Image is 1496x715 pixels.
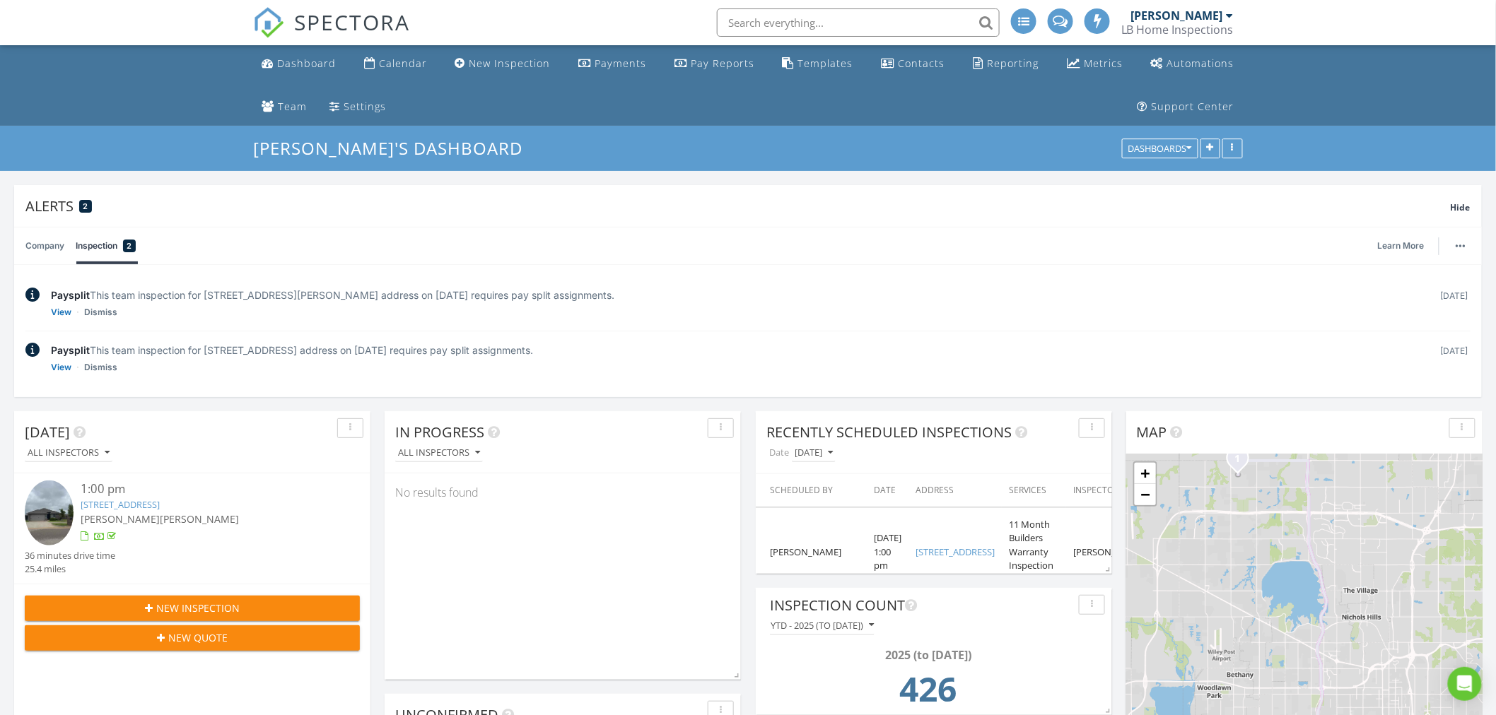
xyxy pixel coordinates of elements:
a: New Inspection [450,51,556,77]
div: No results found [385,473,741,512]
a: Team [256,94,312,120]
div: 25.4 miles [25,562,115,576]
div: [DATE] [795,448,833,458]
div: 36 minutes drive time [25,549,115,562]
div: Payments [595,57,646,70]
div: [DATE] [1439,343,1471,374]
button: New Quote [25,625,360,651]
div: Inspection Count [770,595,1073,616]
a: Payments [573,51,652,77]
img: 9305222%2Fcover_photos%2FpkAiMzkoh8yhtTTGTVlb%2Fsmall.jpg [25,480,74,545]
button: New Inspection [25,596,360,621]
span: Hide [1451,201,1471,213]
div: This team inspection for [STREET_ADDRESS] address on [DATE] requires pay split assignments. [51,343,1427,357]
button: All Inspectors [25,444,112,463]
div: [PERSON_NAME] [1131,8,1223,23]
span: Map [1137,422,1167,442]
div: Team [278,100,307,113]
div: Settings [344,100,386,113]
div: Pay Reports [691,57,754,70]
div: Contacts [899,57,945,70]
td: [DATE] 1:00 pm [867,507,908,597]
div: Alerts [25,196,1451,215]
span: 2 [83,201,88,211]
div: LB Home Inspections [1121,23,1234,37]
span: Paysplit [51,344,90,356]
div: New Inspection [469,57,551,70]
a: Learn More [1378,239,1433,253]
div: Calendar [379,57,427,70]
img: info-2c025b9f2229fc06645a.svg [25,343,40,357]
a: Zoom out [1135,484,1156,505]
a: Dashboard [256,51,341,77]
a: Calendar [358,51,433,77]
div: This team inspection for [STREET_ADDRESS][PERSON_NAME] address on [DATE] requires pay split assig... [51,288,1427,302]
a: Inspection [76,227,136,264]
span: [PERSON_NAME] [160,512,239,526]
span: Recently Scheduled Inspections [766,422,1012,442]
a: Contacts [876,51,951,77]
a: Metrics [1061,51,1128,77]
a: View [51,305,71,319]
span: New Inspection [156,601,240,615]
div: [DATE] [1439,288,1471,319]
i: 1 [1235,454,1241,464]
div: Templates [798,57,853,70]
a: Pay Reports [669,51,760,77]
img: The Best Home Inspection Software - Spectora [253,7,284,38]
th: Services [1002,474,1066,507]
a: Support Center [1132,94,1240,120]
div: All Inspectors [28,448,110,458]
button: All Inspectors [395,444,483,463]
span: [PERSON_NAME] [81,512,160,526]
th: Inspector [1066,474,1170,507]
a: Dismiss [84,305,117,319]
div: Metrics [1084,57,1123,70]
div: 1:00 pm [81,480,332,498]
a: Reporting [967,51,1044,77]
a: Company [25,227,64,264]
a: 1:00 pm [STREET_ADDRESS] [PERSON_NAME][PERSON_NAME] 36 minutes drive time 25.4 miles [25,480,360,576]
a: Automations (Advanced) [1145,51,1240,77]
span: [DATE] [25,422,70,442]
a: SPECTORA [253,19,410,49]
img: ellipsis-632cfdd7c38ec3a7d453.svg [1456,244,1466,247]
span: New Quote [168,630,228,645]
a: Templates [777,51,859,77]
a: View [51,360,71,374]
div: Dashboards [1128,144,1192,154]
span: SPECTORA [294,7,410,37]
div: Reporting [987,57,1039,70]
input: Search everything... [717,8,1000,37]
td: [PERSON_NAME] [1066,507,1170,597]
div: 2025 (to [DATE]) [774,646,1082,663]
div: 6801 NW 157th Terrace, Edmond, OK 73013 [1238,458,1246,466]
div: Support Center [1152,100,1234,113]
td: 11 Month Builders Warranty Inspection $345 [1002,507,1066,597]
span: Paysplit [51,289,90,301]
th: Address [908,474,1002,507]
button: Dashboards [1122,139,1198,159]
div: YTD - 2025 (to [DATE]) [771,620,874,630]
span: In Progress [395,422,484,442]
th: Scheduled By [756,474,867,507]
a: [STREET_ADDRESS] [916,545,995,558]
img: info-2c025b9f2229fc06645a.svg [25,288,40,302]
a: Dismiss [84,360,117,374]
a: [STREET_ADDRESS] [81,498,160,511]
div: Dashboard [277,57,336,70]
th: Date [867,474,908,507]
button: [DATE] [792,444,836,463]
a: Zoom in [1135,463,1156,484]
td: [PERSON_NAME] [756,507,867,597]
div: All Inspectors [398,448,480,458]
label: Date [766,443,792,462]
span: 2 [127,239,132,253]
a: [PERSON_NAME]'s Dashboard [253,136,534,160]
a: Settings [324,94,392,120]
div: Automations [1167,57,1234,70]
div: Open Intercom Messenger [1448,667,1482,701]
button: YTD - 2025 (to [DATE]) [770,616,875,635]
